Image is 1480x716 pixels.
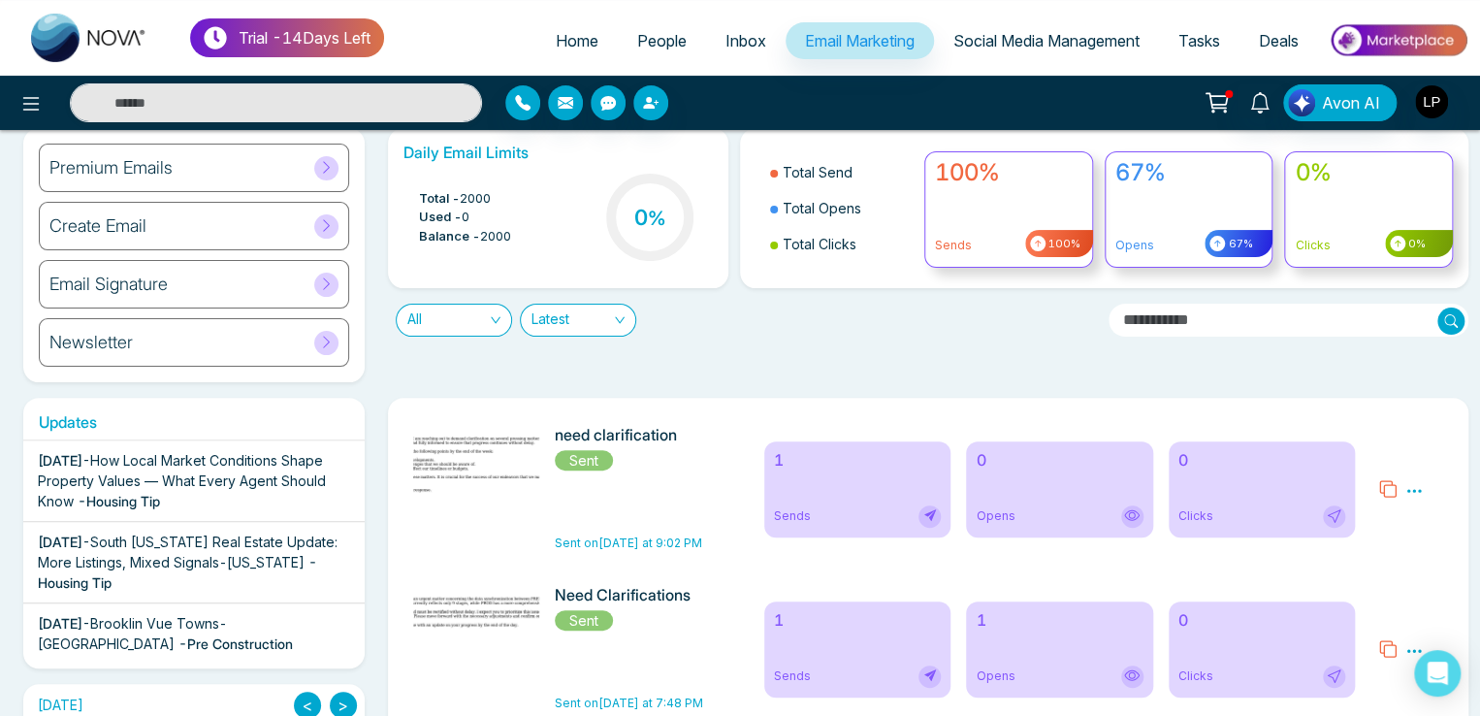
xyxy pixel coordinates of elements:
[555,536,702,550] span: Sent on [DATE] at 9:02 PM
[648,207,666,230] span: %
[774,611,942,630] h6: 1
[725,31,766,50] span: Inbox
[976,507,1014,525] span: Opens
[1239,22,1318,59] a: Deals
[1288,89,1315,116] img: Lead Flow
[1046,236,1080,252] span: 100%
[531,305,625,336] span: Latest
[38,452,326,509] span: How Local Market Conditions Shape Property Values — What Every Agent Should Know
[1322,91,1380,114] span: Avon AI
[407,305,500,336] span: All
[419,208,462,227] span: Used -
[1178,611,1346,630] h6: 0
[805,31,915,50] span: Email Marketing
[1178,667,1213,685] span: Clicks
[1415,85,1448,118] img: User Avatar
[49,274,168,295] h6: Email Signature
[49,332,133,353] h6: Newsletter
[403,144,714,162] h6: Daily Email Limits
[774,667,811,685] span: Sends
[31,14,147,62] img: Nova CRM Logo
[976,667,1014,685] span: Opens
[49,157,173,179] h6: Premium Emails
[976,451,1143,470] h6: 0
[934,22,1159,59] a: Social Media Management
[555,610,613,631] span: Sent
[1283,84,1397,121] button: Avon AI
[49,215,146,237] h6: Create Email
[770,154,913,190] li: Total Send
[536,22,618,59] a: Home
[1259,31,1299,50] span: Deals
[178,635,293,652] span: - Pre Construction
[774,451,942,470] h6: 1
[480,227,511,246] span: 2000
[1225,236,1252,252] span: 67%
[786,22,934,59] a: Email Marketing
[78,493,160,509] span: - Housing Tip
[555,696,703,710] span: Sent on [DATE] at 7:48 PM
[460,189,491,209] span: 2000
[38,532,350,593] div: -
[38,615,82,632] span: [DATE]
[935,159,1082,187] h4: 100%
[419,227,480,246] span: Balance -
[953,31,1140,50] span: Social Media Management
[1414,650,1461,697] div: Open Intercom Messenger
[770,190,913,226] li: Total Opens
[637,31,687,50] span: People
[1178,31,1220,50] span: Tasks
[345,426,617,515] img: novacrm
[462,208,469,227] span: 0
[38,534,338,570] span: South [US_STATE] Real Estate Update: More Listings, Mixed Signals-[US_STATE]
[1328,18,1468,62] img: Market-place.gif
[419,189,460,209] span: Total -
[555,586,719,604] h6: Need Clarifications
[38,615,227,652] span: Brooklin Vue Towns-[GEOGRAPHIC_DATA]
[239,26,370,49] p: Trial - 14 Days Left
[38,613,350,654] div: -
[935,237,1082,254] p: Sends
[23,413,365,432] h6: Updates
[1405,236,1426,252] span: 0%
[1178,451,1346,470] h6: 0
[770,226,913,262] li: Total Clicks
[976,611,1143,630] h6: 1
[555,426,719,444] h6: need clarification
[634,205,666,230] h3: 0
[1159,22,1239,59] a: Tasks
[706,22,786,59] a: Inbox
[38,452,82,469] span: [DATE]
[38,534,82,550] span: [DATE]
[38,450,350,511] div: -
[31,698,83,714] h2: [DATE]
[555,450,613,471] span: Sent
[618,22,706,59] a: People
[1295,159,1442,187] h4: 0%
[774,507,811,525] span: Sends
[1115,237,1263,254] p: Opens
[345,586,617,645] img: novacrm
[1115,159,1263,187] h4: 67%
[1295,237,1442,254] p: Clicks
[556,31,598,50] span: Home
[1178,507,1213,525] span: Clicks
